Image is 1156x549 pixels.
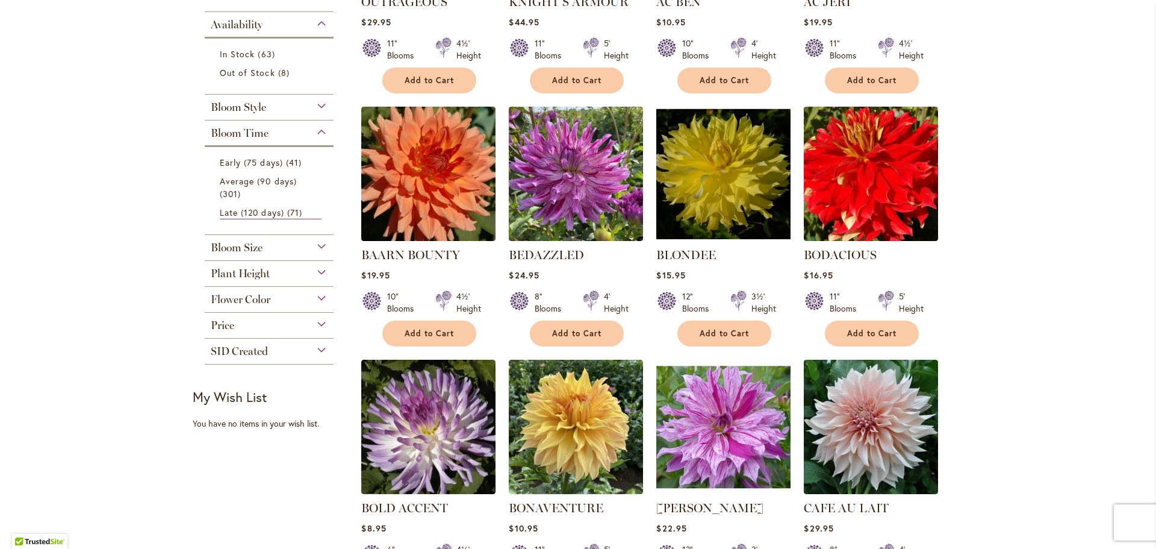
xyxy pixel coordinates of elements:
[220,157,283,168] span: Early (75 days)
[509,522,538,534] span: $10.95
[509,107,643,241] img: Bedazzled
[382,321,476,347] button: Add to Cart
[677,67,771,93] button: Add to Cart
[509,232,643,243] a: Bedazzled
[656,485,791,497] a: Brandon Michael
[535,37,568,61] div: 11" Blooms
[552,75,601,86] span: Add to Cart
[656,501,763,515] a: [PERSON_NAME]
[361,522,386,534] span: $8.95
[220,156,322,169] a: Early (75 days) 41
[220,67,275,78] span: Out of Stock
[361,485,496,497] a: BOLD ACCENT
[656,522,686,534] span: $22.95
[211,241,263,254] span: Bloom Size
[804,501,889,515] a: CAFE AU LAIT
[405,328,454,339] span: Add to Cart
[700,75,749,86] span: Add to Cart
[847,75,897,86] span: Add to Cart
[361,248,460,262] a: BAARN BOUNTY
[656,269,685,281] span: $15.95
[287,206,305,219] span: 71
[211,319,234,332] span: Price
[530,67,624,93] button: Add to Cart
[258,48,278,60] span: 63
[361,107,496,241] img: Baarn Bounty
[211,293,270,306] span: Flower Color
[220,48,322,60] a: In Stock 63
[847,328,897,339] span: Add to Cart
[456,290,481,315] div: 4½' Height
[899,37,924,61] div: 4½' Height
[193,418,353,430] div: You have no items in your wish list.
[387,290,421,315] div: 10" Blooms
[220,66,322,79] a: Out of Stock 8
[220,175,322,200] a: Average (90 days) 301
[530,321,624,347] button: Add to Cart
[211,345,268,358] span: SID Created
[509,485,643,497] a: Bonaventure
[211,267,270,280] span: Plant Height
[9,506,43,540] iframe: Launch Accessibility Center
[656,248,716,262] a: BLONDEE
[677,321,771,347] button: Add to Cart
[509,248,584,262] a: BEDAZZLED
[830,290,863,315] div: 11" Blooms
[211,127,269,140] span: Bloom Time
[656,232,791,243] a: Blondee
[804,232,938,243] a: BODACIOUS
[804,485,938,497] a: Café Au Lait
[804,360,938,494] img: Café Au Lait
[825,321,919,347] button: Add to Cart
[700,328,749,339] span: Add to Cart
[361,360,496,494] img: BOLD ACCENT
[382,67,476,93] button: Add to Cart
[804,107,938,241] img: BODACIOUS
[604,37,629,61] div: 5' Height
[535,290,568,315] div: 8" Blooms
[804,16,832,28] span: $19.95
[220,48,255,60] span: In Stock
[387,37,421,61] div: 11" Blooms
[552,328,601,339] span: Add to Cart
[751,290,776,315] div: 3½' Height
[682,290,716,315] div: 12" Blooms
[220,206,322,219] a: Late (120 days) 71
[656,360,791,494] img: Brandon Michael
[509,501,603,515] a: BONAVENTURE
[604,290,629,315] div: 4' Height
[509,269,539,281] span: $24.95
[220,207,284,218] span: Late (120 days)
[361,232,496,243] a: Baarn Bounty
[682,37,716,61] div: 10" Blooms
[211,101,266,114] span: Bloom Style
[656,16,685,28] span: $10.95
[509,16,539,28] span: $44.95
[825,67,919,93] button: Add to Cart
[286,156,305,169] span: 41
[361,16,391,28] span: $29.95
[361,269,390,281] span: $19.95
[220,187,244,200] span: 301
[830,37,863,61] div: 11" Blooms
[656,107,791,241] img: Blondee
[193,388,267,406] strong: My Wish List
[456,37,481,61] div: 4½' Height
[804,248,877,262] a: BODACIOUS
[220,175,297,187] span: Average (90 days)
[278,66,293,79] span: 8
[899,290,924,315] div: 5' Height
[751,37,776,61] div: 4' Height
[211,18,263,31] span: Availability
[804,269,833,281] span: $16.95
[509,360,643,494] img: Bonaventure
[405,75,454,86] span: Add to Cart
[361,501,448,515] a: BOLD ACCENT
[804,522,833,534] span: $29.95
